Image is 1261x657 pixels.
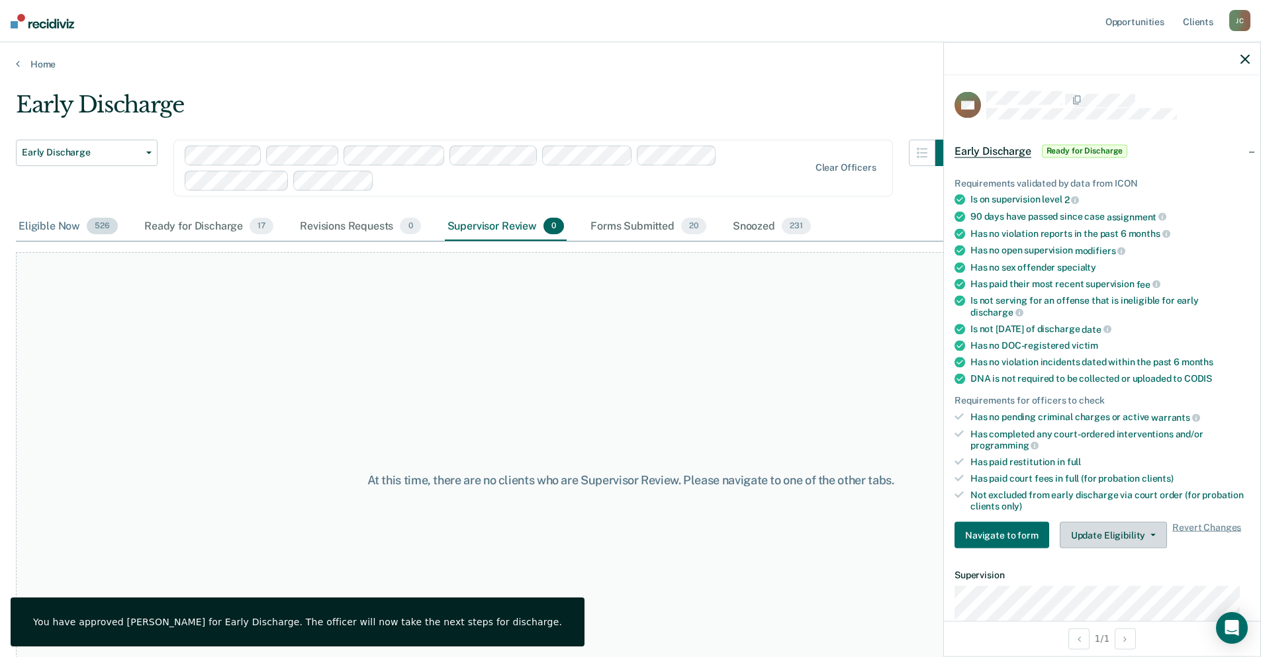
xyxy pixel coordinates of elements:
[324,473,938,488] div: At this time, there are no clients who are Supervisor Review. Please navigate to one of the other...
[970,472,1250,484] div: Has paid court fees in full (for probation
[955,570,1250,581] dt: Supervision
[250,218,273,235] span: 17
[1068,628,1090,649] button: Previous Opportunity
[1137,279,1160,289] span: fee
[11,14,74,28] img: Recidiviz
[1115,628,1136,649] button: Next Opportunity
[782,218,811,235] span: 231
[970,323,1250,335] div: Is not [DATE] of discharge
[970,228,1250,240] div: Has no violation reports in the past 6
[1107,211,1166,222] span: assignment
[681,218,706,235] span: 20
[142,212,276,241] div: Ready for Discharge
[970,412,1250,423] div: Has no pending criminal charges or active
[16,58,1245,70] a: Home
[970,373,1250,384] div: DNA is not required to be collected or uploaded to
[955,144,1031,157] span: Early Discharge
[1057,261,1096,272] span: specialty
[970,306,1023,317] span: discharge
[970,428,1250,451] div: Has completed any court-ordered interventions and/or
[1151,412,1200,422] span: warrants
[955,522,1049,548] button: Navigate to form
[970,340,1250,351] div: Has no DOC-registered
[16,212,120,241] div: Eligible Now
[970,295,1250,318] div: Is not serving for an offense that is ineligible for early
[1075,245,1126,255] span: modifiers
[955,395,1250,406] div: Requirements for officers to check
[1142,472,1174,483] span: clients)
[730,212,814,241] div: Snoozed
[970,210,1250,222] div: 90 days have passed since case
[297,212,423,241] div: Revisions Requests
[400,218,420,235] span: 0
[1182,357,1213,367] span: months
[1082,324,1111,334] span: date
[16,91,962,129] div: Early Discharge
[1067,457,1081,467] span: full
[955,177,1250,189] div: Requirements validated by data from ICON
[970,261,1250,273] div: Has no sex offender
[1216,612,1248,644] div: Open Intercom Messenger
[944,130,1260,172] div: Early DischargeReady for Discharge
[1172,522,1241,548] span: Revert Changes
[970,357,1250,368] div: Has no violation incidents dated within the past 6
[1129,228,1170,239] span: months
[543,218,564,235] span: 0
[970,194,1250,206] div: Is on supervision level
[1064,195,1080,205] span: 2
[1042,144,1128,157] span: Ready for Discharge
[1184,373,1212,384] span: CODIS
[944,621,1260,656] div: 1 / 1
[970,278,1250,290] div: Has paid their most recent supervision
[1060,522,1167,548] button: Update Eligibility
[588,212,709,241] div: Forms Submitted
[33,616,562,628] div: You have approved [PERSON_NAME] for Early Discharge. The officer will now take the next steps for...
[970,457,1250,468] div: Has paid restitution in
[955,522,1054,548] a: Navigate to form link
[1002,500,1022,511] span: only)
[1072,340,1098,351] span: victim
[1229,10,1250,31] div: J C
[970,245,1250,257] div: Has no open supervision
[970,440,1039,451] span: programming
[22,147,141,158] span: Early Discharge
[445,212,567,241] div: Supervisor Review
[816,162,876,173] div: Clear officers
[970,489,1250,511] div: Not excluded from early discharge via court order (for probation clients
[87,218,118,235] span: 526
